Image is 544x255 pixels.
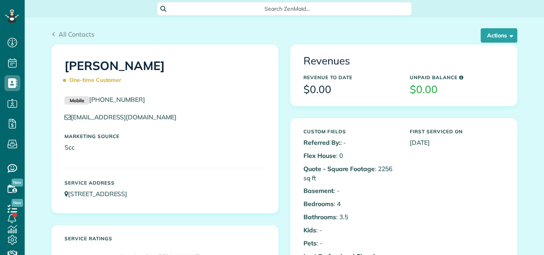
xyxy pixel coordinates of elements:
[410,129,504,134] h5: First Serviced On
[303,84,398,95] h3: $0.00
[410,75,504,80] h5: Unpaid Balance
[65,190,135,198] a: [STREET_ADDRESS]
[65,113,184,121] a: [EMAIL_ADDRESS][DOMAIN_NAME]
[303,239,398,248] p: : -
[12,199,23,207] span: New
[12,179,23,187] span: New
[303,164,398,183] p: : 2256 sq ft
[51,29,94,39] a: All Contacts
[303,129,398,134] h5: Custom Fields
[303,213,336,221] b: Bathrooms
[303,55,504,67] h3: Revenues
[65,95,145,103] a: Mobile[PHONE_NUMBER]
[65,96,89,105] small: Mobile
[303,212,398,222] p: : 3.5
[65,73,125,87] span: One-time Customer
[410,84,504,95] h3: $0.00
[303,151,398,160] p: : 0
[303,186,398,195] p: : -
[303,226,316,234] b: Kids
[303,138,398,147] p: : -
[303,138,340,146] b: Referred By:
[303,239,317,247] b: Pets
[65,134,265,139] h5: Marketing Source
[65,180,265,185] h5: Service Address
[410,138,504,147] p: [DATE]
[481,28,517,43] button: Actions
[65,59,265,87] h1: [PERSON_NAME]
[303,199,398,208] p: : 4
[303,152,336,160] b: Flex House
[59,30,94,38] span: All Contacts
[303,165,375,173] b: Quote - Square Footage
[65,143,265,152] p: Scc
[303,226,398,235] p: : -
[303,187,334,195] b: Basement
[303,200,334,208] b: Bedrooms
[65,236,265,241] h5: Service ratings
[303,75,398,80] h5: Revenue to Date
